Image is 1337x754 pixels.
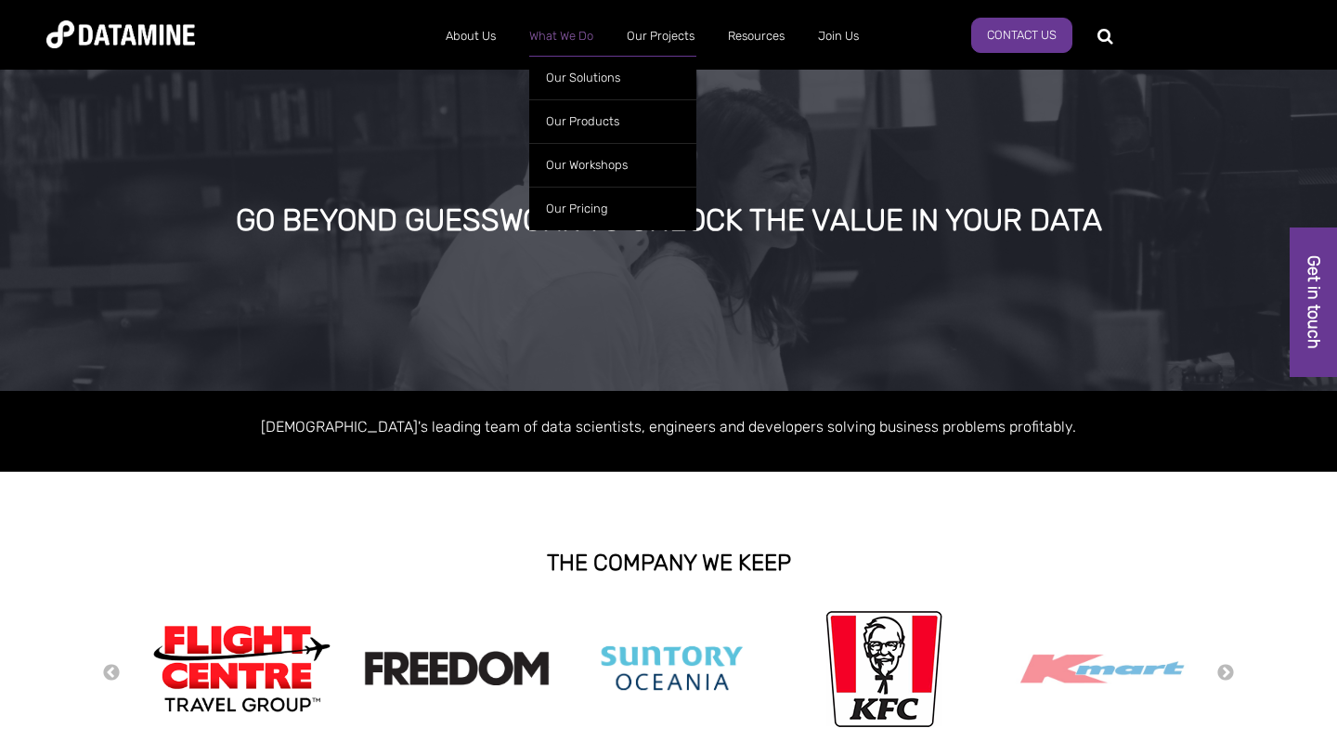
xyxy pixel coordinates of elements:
a: Our Pricing [529,187,696,230]
img: Flight Centre [149,620,334,716]
button: Next [1216,663,1235,683]
p: [DEMOGRAPHIC_DATA]'s leading team of data scientists, engineers and developers solving business p... [139,414,1198,439]
a: Get in touch [1290,227,1337,377]
a: Our Workshops [529,143,696,187]
a: Our Products [529,99,696,143]
div: GO BEYOND GUESSWORK TO UNLOCK THE VALUE IN YOUR DATA [158,204,1180,238]
img: Suntory Oceania [579,616,765,721]
button: Previous [102,663,121,683]
img: kfc [825,606,942,731]
a: What We Do [513,12,610,60]
a: Contact Us [971,18,1072,53]
img: Datamine [46,20,195,48]
a: About Us [429,12,513,60]
img: Freedom logo [364,651,550,685]
a: Join Us [801,12,876,60]
a: Our Projects [610,12,711,60]
strong: THE COMPANY WE KEEP [547,550,791,576]
a: Resources [711,12,801,60]
a: Our Solutions [529,56,696,99]
img: Kmart logo [1010,613,1196,724]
